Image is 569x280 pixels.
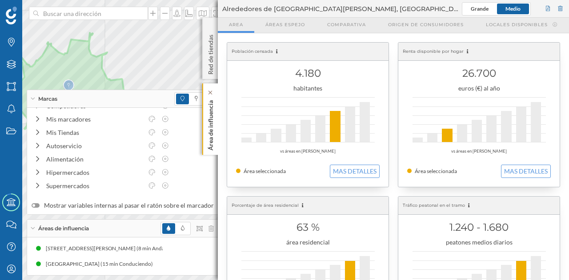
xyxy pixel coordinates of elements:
button: MAS DETALLES [501,165,551,178]
button: MAS DETALLES [330,165,380,178]
div: Supermercados [46,181,143,190]
h1: 26.700 [407,65,551,82]
div: área residencial [236,238,380,247]
p: Red de tiendas [206,31,215,75]
span: Áreas espejo [265,21,305,28]
div: Población censada [227,43,389,61]
div: Alimentación [46,154,143,164]
div: Autoservicio [46,141,143,150]
label: Mostrar variables internas al pasar el ratón sobre el marcador [32,201,214,210]
p: Área de influencia [206,97,215,150]
span: Comparativa [327,21,366,28]
span: Área seleccionada [244,168,286,174]
div: Renta disponible por hogar [398,43,560,61]
img: Geoblink Logo [6,7,17,24]
div: vs áreas en [PERSON_NAME] [236,147,380,156]
div: Mis Tiendas [46,128,143,137]
span: Soporte [18,6,49,14]
div: peatones medios diarios [407,238,551,247]
span: Medio [505,5,521,12]
div: [STREET_ADDRESS][PERSON_NAME] (8 min Andando) [45,244,179,253]
h1: 63 % [236,219,380,236]
h1: 4.180 [236,65,380,82]
span: Área seleccionada [415,168,457,174]
span: Origen de consumidores [388,21,464,28]
div: [GEOGRAPHIC_DATA] (15 min Conduciendo) [45,260,156,268]
div: Tráfico peatonal en el tramo [398,197,560,215]
span: Áreas de influencia [38,225,89,233]
div: habitantes [236,84,380,93]
div: vs áreas en [PERSON_NAME] [407,147,551,156]
span: Locales disponibles [486,21,548,28]
div: Hipermercados [46,168,143,177]
span: Alrededores de [GEOGRAPHIC_DATA][PERSON_NAME], [GEOGRAPHIC_DATA], [GEOGRAPHIC_DATA] [222,4,462,13]
div: Porcentaje de área residencial [227,197,389,215]
div: Mis marcadores [46,114,143,124]
h1: 1.240 - 1.680 [407,219,551,236]
span: Area [229,21,243,28]
span: Marcas [38,95,57,103]
div: euros (€) al año [407,84,551,93]
span: Grande [471,5,489,12]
